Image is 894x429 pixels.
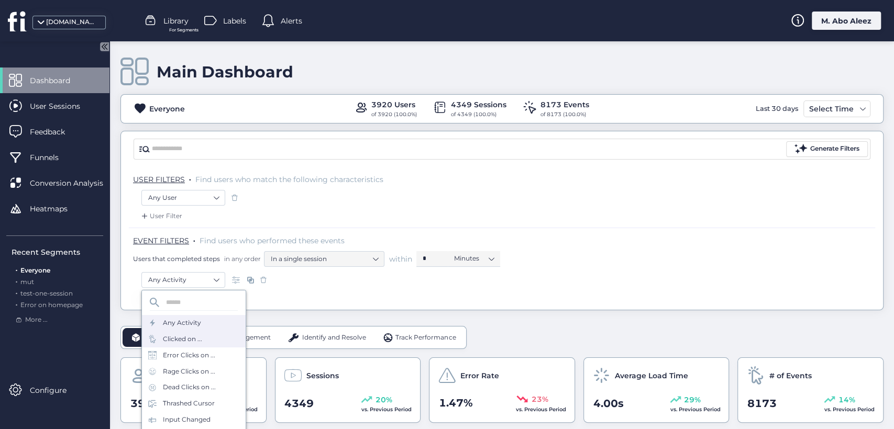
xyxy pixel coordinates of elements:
[306,370,339,381] span: Sessions
[133,175,185,184] span: USER FILTERS
[163,399,215,409] div: Thrashed Cursor
[460,370,499,381] span: Error Rate
[30,100,96,112] span: User Sessions
[30,385,82,396] span: Configure
[20,278,34,286] span: mut
[371,110,417,119] div: of 3920 (100.0%)
[148,190,218,206] nz-select-item: Any User
[16,264,17,274] span: .
[46,17,98,27] div: [DOMAIN_NAME]
[824,406,875,413] span: vs. Previous Period
[16,276,17,286] span: .
[540,99,589,110] div: 8173 Events
[25,315,48,325] span: More ...
[361,406,412,413] span: vs. Previous Period
[222,254,261,263] span: in any order
[163,318,201,328] div: Any Activity
[157,62,293,82] div: Main Dashboard
[271,251,378,267] nz-select-item: In a single session
[810,144,859,154] div: Generate Filters
[281,15,302,27] span: Alerts
[163,382,216,392] div: Dead Clicks on ...
[139,293,182,303] div: Add Event
[195,175,383,184] span: Find users who match the following characteristics
[532,393,548,405] span: 23%
[451,99,506,110] div: 4349 Sessions
[451,110,506,119] div: of 4349 (100.0%)
[753,100,801,117] div: Last 30 days
[149,103,185,115] div: Everyone
[284,396,314,412] span: 4349
[133,254,220,263] span: Users that completed steps
[20,301,83,309] span: Error on homepage
[30,203,83,214] span: Heatmaps
[670,406,720,413] span: vs. Previous Period
[30,126,81,138] span: Feedback
[16,299,17,309] span: .
[302,333,366,343] span: Identify and Resolve
[130,396,160,412] span: 3920
[376,394,392,405] span: 20%
[389,254,412,264] span: within
[593,396,623,412] span: 4.00s
[812,12,881,30] div: M. Abo Aleez
[163,15,189,27] span: Library
[615,370,688,381] span: Average Load Time
[16,287,17,297] span: .
[20,266,50,274] span: Everyone
[169,27,198,33] span: For Segments
[200,236,345,245] span: Find users who performed these events
[163,351,215,360] div: Error Clicks on ...
[684,394,701,405] span: 29%
[786,141,868,157] button: Generate Filters
[133,236,189,245] span: EVENT FILTERS
[223,15,246,27] span: Labels
[838,394,855,405] span: 14%
[163,367,215,377] div: Rage Clicks on ...
[540,110,589,119] div: of 8173 (100.0%)
[30,75,86,86] span: Dashboard
[189,173,191,183] span: .
[12,246,103,258] div: Recent Segments
[193,234,195,244] span: .
[20,289,73,297] span: test-one-session
[371,99,417,110] div: 3920 Users
[439,395,473,411] span: 1.47%
[139,211,182,221] div: User Filter
[769,370,811,381] span: # of Events
[454,251,494,266] nz-select-item: Minutes
[395,333,456,343] span: Track Performance
[163,415,211,425] div: Input Changed
[747,396,777,412] span: 8173
[807,103,856,115] div: Select Time
[148,272,218,288] nz-select-item: Any Activity
[30,152,74,163] span: Funnels
[516,406,566,413] span: vs. Previous Period
[30,177,119,189] span: Conversion Analysis
[163,334,202,344] div: Clicked on ...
